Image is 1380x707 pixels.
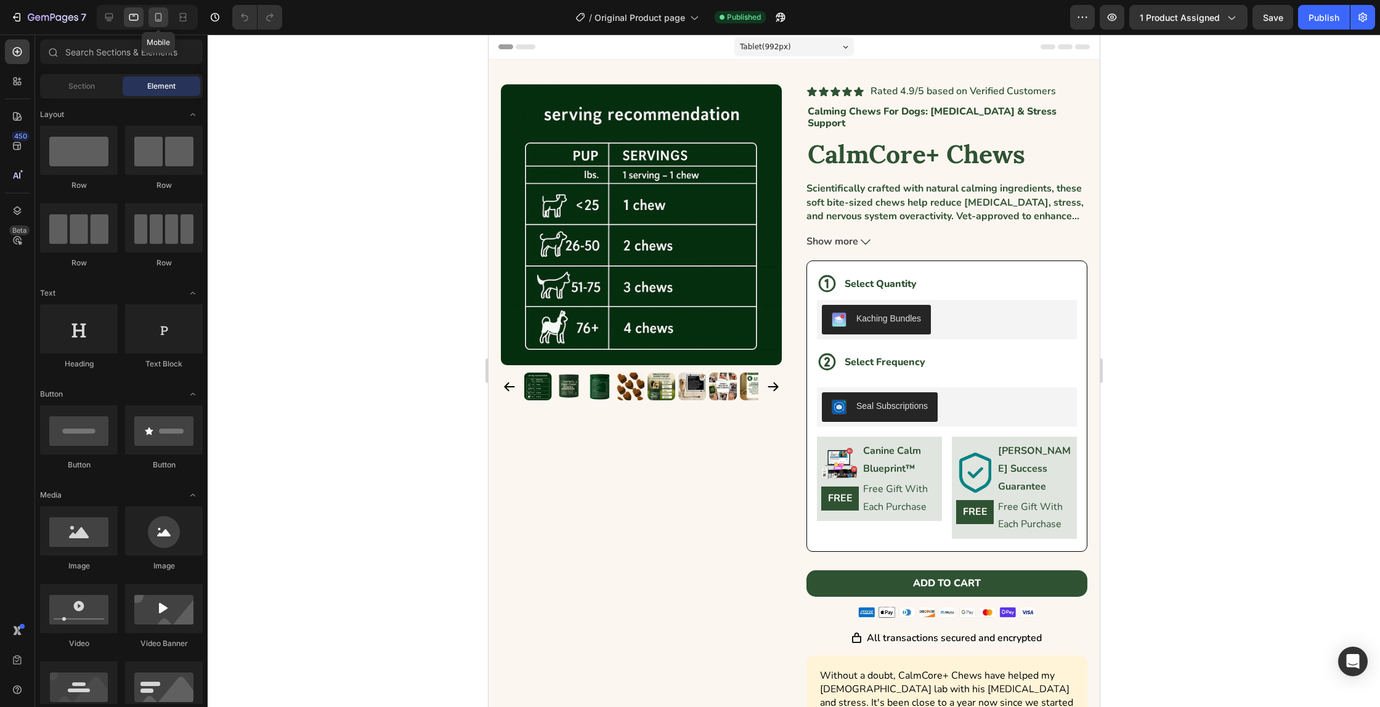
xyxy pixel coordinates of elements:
span: Button [40,389,63,400]
div: Undo/Redo [232,5,282,30]
input: Search Sections & Elements [40,39,203,64]
div: Video Banner [125,638,203,649]
span: Published [727,12,761,23]
iframe: Design area [489,34,1100,707]
button: 1 product assigned [1129,5,1248,30]
button: Publish [1298,5,1350,30]
button: Save [1252,5,1293,30]
button: ADD TO CART [318,536,599,562]
div: Button [40,459,118,471]
img: gempages_580495195036976046-c0366ad5-c4fb-401d-8bfd-65cdd934da62.png [366,568,551,587]
div: Row [40,180,118,191]
div: Open Intercom Messenger [1338,647,1368,676]
span: Layout [40,109,64,120]
span: 1 product assigned [1140,11,1220,24]
button: 7 [5,5,92,30]
span: Toggle open [183,283,203,303]
span: Toggle open [183,485,203,505]
p: Free Gift With Each Purchase [509,464,583,499]
p: Without a doubt, CalmCore+ Chews have helped my [DEMOGRAPHIC_DATA] lab with his [MEDICAL_DATA] an... [331,634,585,689]
div: Text Block [125,358,203,370]
span: Text [40,288,55,299]
div: Publish [1309,11,1339,24]
span: Save [1263,12,1283,23]
span: Original Product page [595,11,685,24]
div: Video [40,638,118,649]
p: [PERSON_NAME] Success Guarantee [509,408,583,461]
div: Beta [9,225,30,235]
div: Heading [40,358,118,370]
span: Media [40,490,62,501]
div: Row [125,180,203,191]
div: Button [125,459,203,471]
div: ADD TO CART [424,543,492,555]
div: Row [125,257,203,269]
p: All transactions secured and encrypted [378,595,553,613]
div: Image [40,560,118,572]
span: Toggle open [183,384,203,404]
span: / [589,11,592,24]
div: Row [40,257,118,269]
p: 7 [81,10,86,25]
div: Image [125,560,203,572]
div: 450 [12,131,30,141]
span: Element [147,81,176,92]
span: Toggle open [183,105,203,124]
span: Section [68,81,95,92]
